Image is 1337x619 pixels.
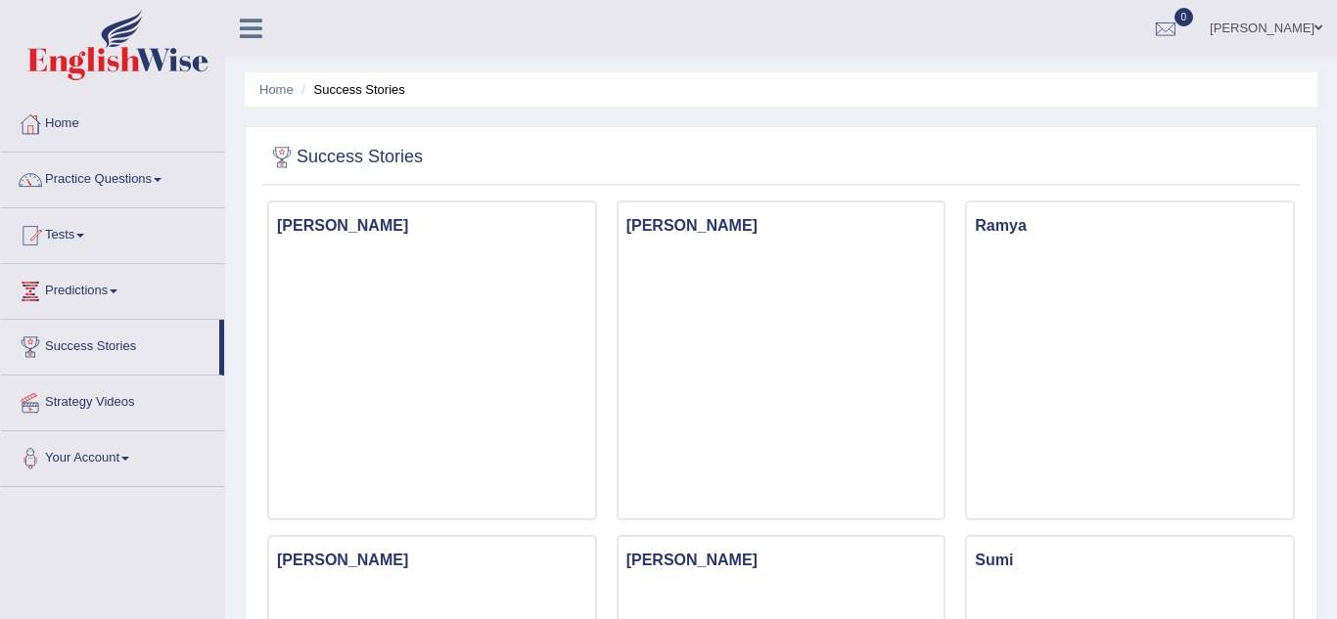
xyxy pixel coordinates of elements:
[269,212,595,240] h3: [PERSON_NAME]
[619,547,945,574] h3: [PERSON_NAME]
[297,80,404,99] li: Success Stories
[267,143,423,172] h2: Success Stories
[967,212,1293,240] h3: Ramya
[1175,8,1194,26] span: 0
[967,547,1293,574] h3: Sumi
[619,212,945,240] h3: [PERSON_NAME]
[1,320,219,369] a: Success Stories
[269,547,595,574] h3: [PERSON_NAME]
[1,264,224,313] a: Predictions
[259,82,294,97] a: Home
[1,153,224,201] a: Practice Questions
[1,376,224,424] a: Strategy Videos
[1,97,224,146] a: Home
[1,208,224,257] a: Tests
[1,431,224,480] a: Your Account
